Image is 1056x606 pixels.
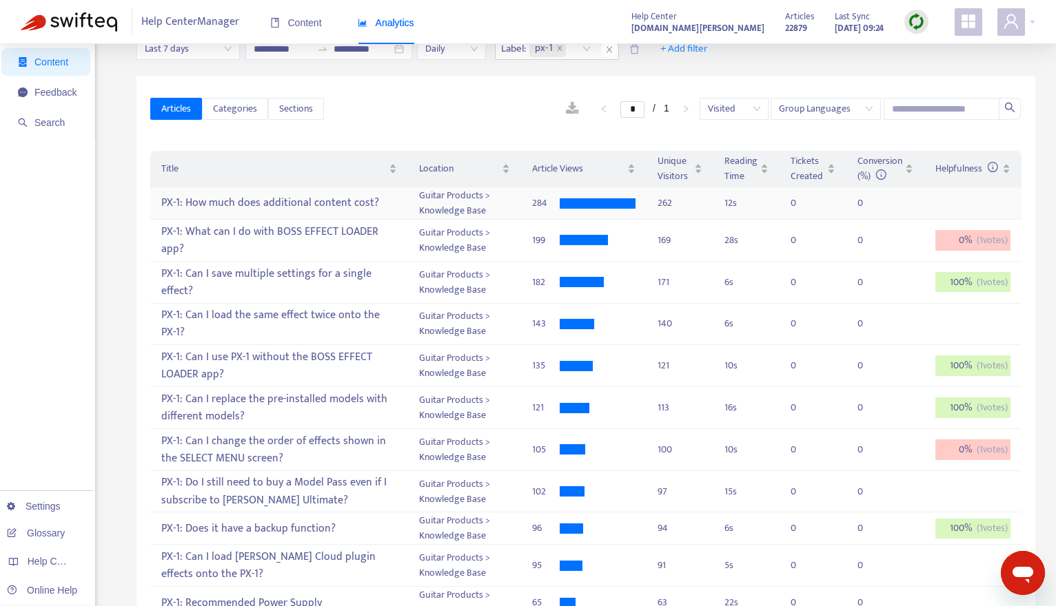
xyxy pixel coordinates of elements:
td: Guitar Products > Knowledge Base [408,512,521,545]
td: Guitar Products > Knowledge Base [408,387,521,429]
span: / [653,103,656,114]
div: 91 [658,558,702,573]
div: 0 [791,558,818,573]
span: Label : [496,39,528,59]
div: 0 [791,233,818,248]
span: user [1003,13,1019,30]
span: close [600,41,618,58]
div: 100 [658,442,702,457]
div: 0 [857,196,885,211]
th: Title [150,151,408,187]
th: Article Views [521,151,647,187]
strong: [DATE] 09:24 [835,21,884,36]
span: Help Centers [28,556,84,567]
div: 16 s [724,400,769,415]
span: container [18,57,28,67]
span: delete [629,44,640,54]
td: Guitar Products > Knowledge Base [408,187,521,220]
div: 100 % [935,272,1011,293]
div: 28 s [724,233,769,248]
div: 15 s [724,484,769,499]
td: Guitar Products > Knowledge Base [408,429,521,471]
div: PX-1: Does it have a backup function? [161,517,397,540]
div: 0 [791,521,818,536]
iframe: メッセージングウィンドウの起動ボタン、進行中の会話 [1001,551,1045,595]
div: 0 % [935,439,1011,460]
span: ( 1 votes) [977,521,1008,536]
div: PX-1: Can I load [PERSON_NAME] Cloud plugin effects onto the PX-1? [161,545,397,585]
span: Last Sync [835,9,870,24]
span: Article Views [532,161,625,176]
div: 0 [791,484,818,499]
td: Guitar Products > Knowledge Base [408,220,521,262]
span: Help Center Manager [141,9,239,35]
span: Content [270,17,322,28]
button: right [675,101,697,117]
button: left [593,101,615,117]
span: ( 1 votes) [977,275,1008,290]
div: 121 [532,400,560,415]
span: Categories [213,101,257,116]
span: ( 1 votes) [977,233,1008,248]
li: Previous Page [593,101,615,117]
span: close [556,45,563,53]
span: Location [419,161,499,176]
div: 262 [658,196,702,211]
th: Location [408,151,521,187]
div: 169 [658,233,702,248]
td: Guitar Products > Knowledge Base [408,262,521,304]
span: area-chart [358,18,367,28]
span: Title [161,161,386,176]
span: Unique Visitors [658,154,691,184]
span: message [18,87,28,97]
button: Articles [150,98,202,120]
div: 0 [857,484,885,499]
span: Help Center [631,9,677,24]
span: + Add filter [660,41,708,57]
div: 0 [791,358,818,373]
a: Glossary [7,527,65,539]
div: 143 [532,316,560,331]
span: px-1 [529,41,566,57]
div: 0 [857,521,885,536]
div: 0 [791,316,818,331]
div: 100 % [935,519,1011,539]
button: Sections [268,98,324,120]
div: PX-1: How much does additional content cost? [161,192,397,215]
span: ( 1 votes) [977,400,1008,415]
span: ( 1 votes) [977,442,1008,457]
button: Categories [202,98,268,120]
th: Tickets Created [780,151,846,187]
div: 199 [532,233,560,248]
div: 182 [532,275,560,290]
div: PX-1: Can I replace the pre-installed models with different models? [161,388,397,428]
div: 0 [791,275,818,290]
div: 5 s [724,558,769,573]
li: Next Page [675,101,697,117]
div: PX-1: Can I load the same effect twice onto the PX-1? [161,304,397,344]
td: Guitar Products > Knowledge Base [408,545,521,587]
div: 0 % [935,230,1011,251]
a: [DOMAIN_NAME][PERSON_NAME] [631,20,764,36]
span: Articles [161,101,191,116]
span: search [1004,102,1015,113]
span: Group Languages [779,98,873,119]
span: Helpfulness [935,160,998,176]
div: PX-1: Can I use PX-1 without the BOSS EFFECT LOADER app? [161,346,397,386]
span: Articles [785,9,814,24]
div: 10 s [724,442,769,457]
span: Content [34,56,68,67]
div: 6 s [724,316,769,331]
div: 100 % [935,397,1011,418]
div: 0 [857,275,885,290]
div: 0 [857,400,885,415]
span: left [600,105,608,113]
button: + Add filter [650,38,718,60]
div: 121 [658,358,702,373]
th: Reading Time [713,151,780,187]
div: 113 [658,400,702,415]
a: Online Help [7,585,77,596]
img: sync.dc5367851b00ba804db3.png [908,13,925,30]
span: Reading Time [724,154,758,184]
div: 0 [857,442,885,457]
